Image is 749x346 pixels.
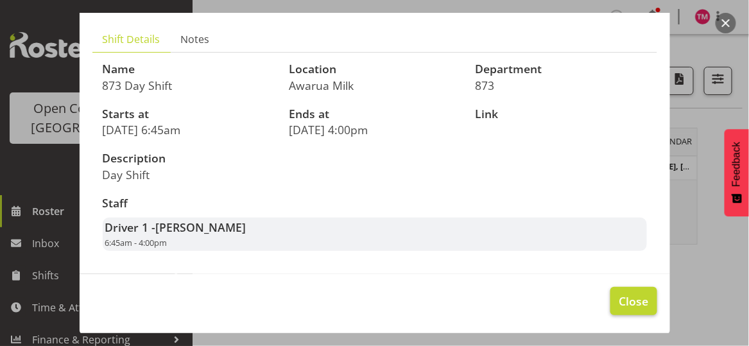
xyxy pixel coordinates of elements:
[476,78,647,92] p: 873
[105,237,168,248] span: 6:45am - 4:00pm
[103,168,367,182] p: Day Shift
[725,129,749,216] button: Feedback - Show survey
[103,152,367,165] h3: Description
[619,293,648,309] span: Close
[289,108,460,121] h3: Ends at
[289,123,460,137] p: [DATE] 4:00pm
[103,78,274,92] p: 873 Day Shift
[289,78,460,92] p: Awarua Milk
[731,142,743,187] span: Feedback
[156,220,246,235] span: [PERSON_NAME]
[289,63,460,76] h3: Location
[103,197,647,210] h3: Staff
[105,220,246,235] strong: Driver 1 -
[103,108,274,121] h3: Starts at
[181,31,210,47] span: Notes
[476,108,647,121] h3: Link
[476,63,647,76] h3: Department
[103,31,160,47] span: Shift Details
[610,287,657,315] button: Close
[103,63,274,76] h3: Name
[103,123,274,137] p: [DATE] 6:45am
